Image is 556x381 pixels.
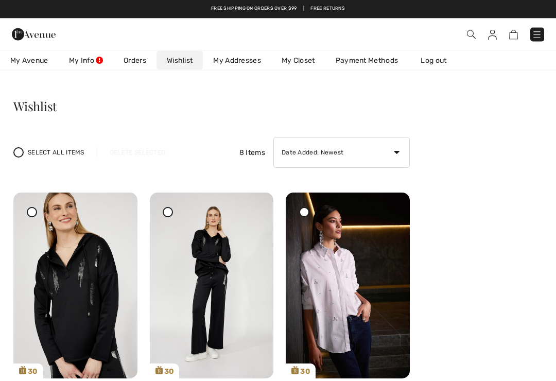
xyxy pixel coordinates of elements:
img: Search [467,30,476,39]
a: 30 [13,193,137,379]
img: Menu [532,30,542,40]
img: joseph-ribkoff-tops-white_254924b_1_0d87_search.jpg [286,193,410,379]
img: Shopping Bag [509,30,518,40]
a: Free shipping on orders over $99 [211,5,297,12]
a: Wishlist [157,51,203,70]
a: My Addresses [203,51,271,70]
a: Free Returns [310,5,345,12]
a: Orders [113,51,157,70]
span: Select All Items [28,148,84,158]
span: 8 Items [239,148,265,159]
img: frank-lyman-tops-black_253776_4_c874_search.jpg [13,193,137,379]
img: frank-lyman-pants-black_6281253775_2_8a94_search.jpg [150,193,274,379]
a: 1ère Avenue [12,29,56,39]
a: My Closet [271,51,325,70]
img: 1ère Avenue [12,24,56,45]
a: My Info [59,51,113,70]
img: My Info [488,30,497,40]
a: 30 [150,193,274,379]
span: My Avenue [10,55,48,66]
a: 30 [286,193,410,379]
a: Payment Methods [325,51,409,70]
span: | [303,5,304,12]
div: Delete Selected [97,148,178,158]
h3: Wishlist [13,100,410,113]
a: Log out [410,51,467,70]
